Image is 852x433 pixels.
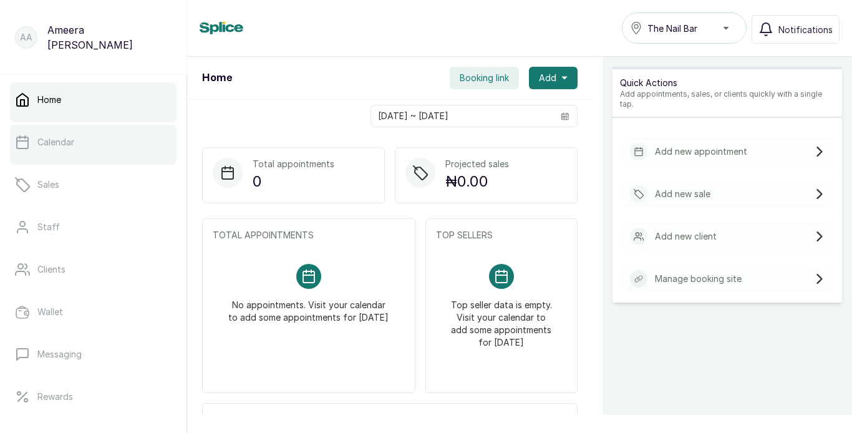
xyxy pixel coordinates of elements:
[561,112,569,120] svg: calendar
[213,414,567,426] p: UPCOMING APPOINTMENTS
[539,72,556,84] span: Add
[371,105,553,127] input: Select date
[529,67,578,89] button: Add
[37,221,60,233] p: Staff
[20,31,32,44] p: AA
[202,71,232,85] h1: Home
[620,89,835,109] p: Add appointments, sales, or clients quickly with a single tap.
[47,22,172,52] p: Ameera [PERSON_NAME]
[10,252,177,287] a: Clients
[10,125,177,160] a: Calendar
[752,15,840,44] button: Notifications
[37,306,63,318] p: Wallet
[10,294,177,329] a: Wallet
[655,273,742,285] p: Manage booking site
[213,229,405,241] p: TOTAL APPOINTMENTS
[445,170,509,193] p: ₦0.00
[37,263,65,276] p: Clients
[450,67,519,89] button: Booking link
[445,158,509,170] p: Projected sales
[37,348,82,361] p: Messaging
[10,82,177,117] a: Home
[37,391,73,403] p: Rewards
[436,229,567,241] p: TOP SELLERS
[228,289,390,324] p: No appointments. Visit your calendar to add some appointments for [DATE]
[622,12,747,44] button: The Nail Bar
[10,379,177,414] a: Rewards
[37,178,59,191] p: Sales
[451,289,552,349] p: Top seller data is empty. Visit your calendar to add some appointments for [DATE]
[655,188,710,200] p: Add new sale
[10,167,177,202] a: Sales
[655,230,717,243] p: Add new client
[655,145,747,158] p: Add new appointment
[10,210,177,245] a: Staff
[253,158,334,170] p: Total appointments
[37,136,74,148] p: Calendar
[253,170,334,193] p: 0
[37,94,61,106] p: Home
[10,337,177,372] a: Messaging
[778,23,833,36] span: Notifications
[460,72,509,84] span: Booking link
[620,77,835,89] p: Quick Actions
[647,22,697,35] span: The Nail Bar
